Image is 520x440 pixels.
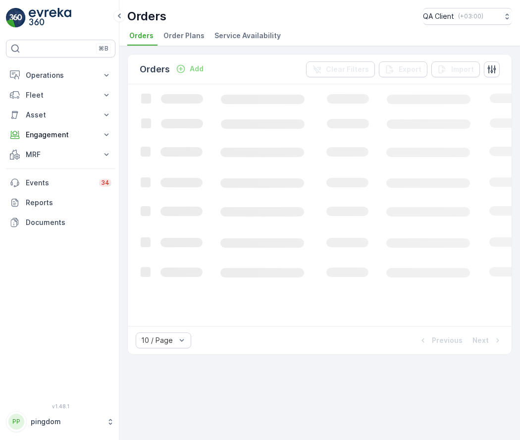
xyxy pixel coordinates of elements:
p: Orders [127,8,166,24]
p: Next [472,335,489,345]
p: QA Client [423,11,454,21]
p: Documents [26,218,111,227]
button: Next [471,334,504,346]
img: logo [6,8,26,28]
button: PPpingdom [6,411,115,432]
p: ( +03:00 ) [458,12,483,20]
p: Orders [140,62,170,76]
button: MRF [6,145,115,165]
a: Events34 [6,173,115,193]
a: Documents [6,213,115,232]
p: Engagement [26,130,96,140]
button: Asset [6,105,115,125]
p: Operations [26,70,96,80]
p: Events [26,178,93,188]
p: Import [451,64,474,74]
p: Fleet [26,90,96,100]
p: MRF [26,150,96,160]
p: Export [399,64,421,74]
button: Operations [6,65,115,85]
p: Reports [26,198,111,208]
a: Reports [6,193,115,213]
button: Fleet [6,85,115,105]
button: Clear Filters [306,61,375,77]
button: Import [431,61,480,77]
button: Previous [417,334,464,346]
p: Add [190,64,204,74]
p: Asset [26,110,96,120]
p: 34 [101,179,109,187]
span: v 1.48.1 [6,403,115,409]
div: PP [8,414,24,430]
span: Service Availability [214,31,281,41]
button: QA Client(+03:00) [423,8,512,25]
span: Order Plans [163,31,205,41]
p: ⌘B [99,45,108,53]
img: logo_light-DOdMpM7g.png [29,8,71,28]
button: Export [379,61,427,77]
p: Clear Filters [326,64,369,74]
p: pingdom [31,417,102,427]
button: Engagement [6,125,115,145]
button: Add [172,63,208,75]
p: Previous [432,335,463,345]
span: Orders [129,31,154,41]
